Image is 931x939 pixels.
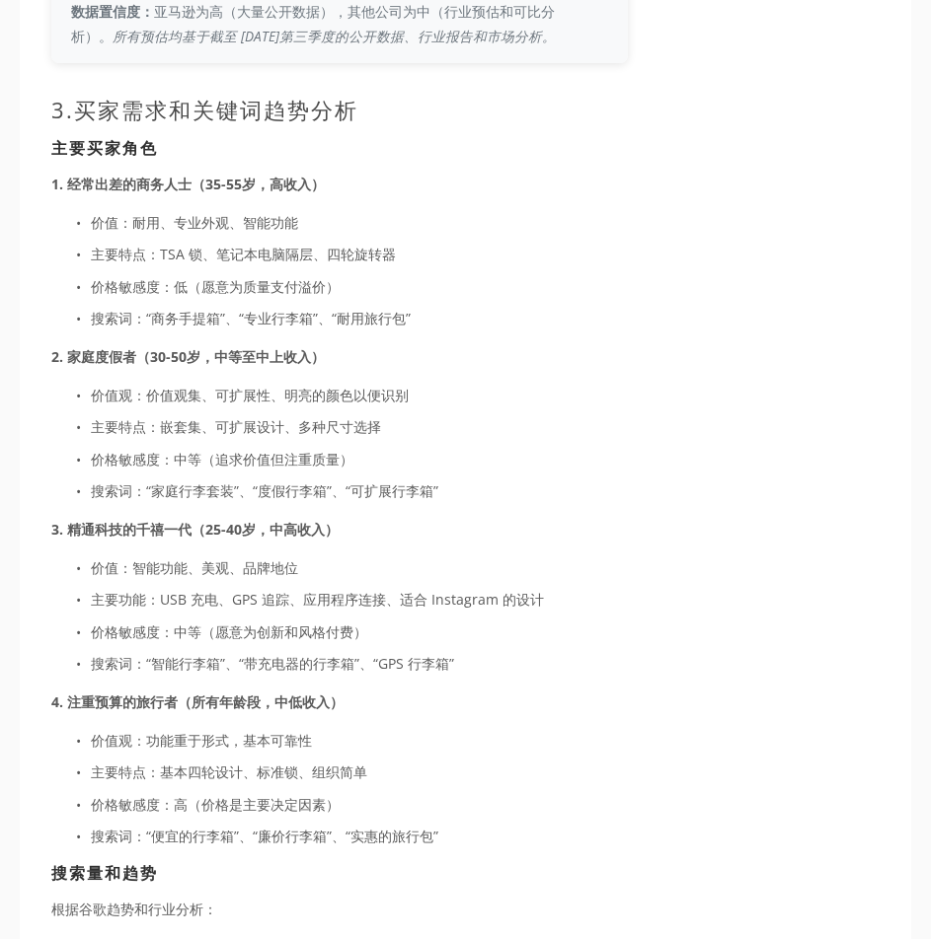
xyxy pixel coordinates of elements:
[91,558,298,577] font: 价值：智能功能、美观、品牌地位
[91,277,340,296] font: 价格敏感度：低（愿意为质量支付溢价）
[113,27,556,45] font: 所有预估均基于截至 [DATE]第三季度的公开数据、行业报告和市场分析。
[91,386,409,404] font: 价值观：价值观集、可扩展性、明亮的颜色以便识别
[91,450,353,469] font: 价格敏感度：中等（追求价值但注重质量）
[91,481,438,500] font: 搜索词：“家庭行李套装”、“度假行李箱”、“可扩展行李箱”
[91,654,454,673] font: 搜索词：“智能行李箱”、“带充电器的行李箱”、“GPS 行李箱”
[91,762,367,781] font: 主要特点：基本四轮设计、标准锁、组织简单
[51,520,339,539] font: 3. 精通科技的千禧一代（25-40岁，中高收入）
[51,862,158,885] font: 搜索量和趋势
[51,900,217,918] font: 根据谷歌趋势和行业分析：
[51,692,344,711] font: 4. 注重预算的旅行者（所有年龄段，中低收入）
[91,590,544,609] font: 主要功能：USB 充电、GPS 追踪、应用程序连接、适合 Instagram 的设计
[51,137,158,160] font: 主要买家角色
[51,175,325,193] font: 1. 经常出差的商务人士（35-55岁，高收入）
[51,95,358,124] font: 3.买家需求和关键词趋势分析
[91,731,312,750] font: 价值观：功能重于形式，基本可靠性
[91,213,298,232] font: 价值：耐用、专业外观、智能功能
[91,245,396,263] font: 主要特点：TSA 锁、笔记本电脑隔层、四轮旋转器
[91,795,340,814] font: 价格敏感度：高（价格是主要决定因素）
[91,417,381,436] font: 主要特点：嵌套集、可扩展设计、多种尺寸选择
[71,2,154,21] font: 数据置信度：
[91,309,411,327] font: 搜索词：“商务手提箱”、“专业行李箱”、“耐用旅行包”
[91,827,438,845] font: 搜索词：“便宜的行李箱”、“廉价行李箱”、“实惠的旅行包”
[91,622,367,641] font: 价格敏感度：中等（愿意为创新和风格付费）
[71,2,555,45] font: 亚马逊为高（大量公开数据），其他公司为中（行业预估和可比分析）。
[51,347,325,366] font: 2. 家庭度假者（30-50岁，中等至中上收入）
